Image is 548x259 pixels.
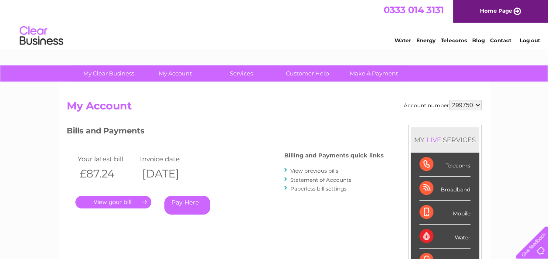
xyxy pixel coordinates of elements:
th: [DATE] [138,165,201,183]
a: 0333 014 3131 [384,4,444,15]
h2: My Account [67,100,482,116]
a: Customer Help [272,65,344,82]
a: Pay Here [164,196,210,215]
a: Log out [519,37,540,44]
a: Statement of Accounts [290,177,351,183]
div: Mobile [419,201,470,225]
a: My Clear Business [73,65,145,82]
a: Energy [416,37,436,44]
div: Clear Business is a trading name of Verastar Limited (registered in [GEOGRAPHIC_DATA] No. 3667643... [68,5,480,42]
div: Water [419,225,470,249]
a: Contact [490,37,511,44]
th: £87.24 [75,165,138,183]
div: Telecoms [419,153,470,177]
a: Make A Payment [338,65,410,82]
div: Account number [404,100,482,110]
a: Blog [472,37,485,44]
h3: Bills and Payments [67,125,384,140]
a: View previous bills [290,167,338,174]
a: Water [395,37,411,44]
a: Paperless bill settings [290,185,347,192]
a: Telecoms [441,37,467,44]
a: My Account [139,65,211,82]
div: MY SERVICES [411,127,479,152]
td: Invoice date [138,153,201,165]
a: . [75,196,151,208]
img: logo.png [19,23,64,49]
div: Broadband [419,177,470,201]
a: Services [205,65,277,82]
h4: Billing and Payments quick links [284,152,384,159]
div: LIVE [425,136,443,144]
td: Your latest bill [75,153,138,165]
